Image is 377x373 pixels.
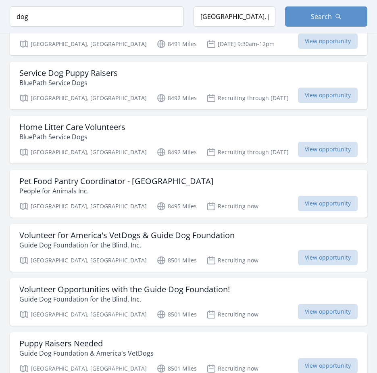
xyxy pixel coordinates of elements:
p: Recruiting now [206,256,258,265]
span: View opportunity [298,88,358,103]
p: 8491 Miles [156,39,197,49]
p: [GEOGRAPHIC_DATA], [GEOGRAPHIC_DATA] [19,310,147,319]
p: Recruiting through [DATE] [206,147,289,157]
a: Service Dog Puppy Raisers BluePath Service Dogs [GEOGRAPHIC_DATA], [GEOGRAPHIC_DATA] 8492 Miles R... [10,62,367,109]
span: View opportunity [298,304,358,319]
p: Guide Dog Foundation & America's VetDogs [19,348,154,358]
a: Volunteer Opportunities with the Guide Dog Foundation! Guide Dog Foundation for the Blind, Inc. [... [10,278,367,326]
p: BluePath Service Dogs [19,78,118,88]
input: Location [194,6,276,27]
p: 8501 Miles [156,256,197,265]
p: Recruiting through [DATE] [206,93,289,103]
p: People for Animals Inc. [19,186,214,196]
p: 8495 Miles [156,201,197,211]
p: Recruiting now [206,310,258,319]
p: 8492 Miles [156,93,197,103]
span: View opportunity [298,196,358,211]
input: Keyword [10,6,184,27]
p: [GEOGRAPHIC_DATA], [GEOGRAPHIC_DATA] [19,39,147,49]
h3: Service Dog Puppy Raisers [19,68,118,78]
h3: Volunteer Opportunities with the Guide Dog Foundation! [19,285,230,294]
p: [GEOGRAPHIC_DATA], [GEOGRAPHIC_DATA] [19,256,147,265]
p: [GEOGRAPHIC_DATA], [GEOGRAPHIC_DATA] [19,93,147,103]
h3: Volunteer for America's VetDogs & Guide Dog Foundation [19,231,235,240]
button: Search [285,6,367,27]
a: Pet Food Pantry Coordinator - [GEOGRAPHIC_DATA] People for Animals Inc. [GEOGRAPHIC_DATA], [GEOGR... [10,170,367,218]
p: 8501 Miles [156,310,197,319]
h3: Pet Food Pantry Coordinator - [GEOGRAPHIC_DATA] [19,176,214,186]
span: View opportunity [298,142,358,157]
h3: Puppy Raisers Needed [19,339,154,348]
p: Guide Dog Foundation for the Blind, Inc. [19,294,230,304]
span: View opportunity [298,250,358,265]
a: Volunteer for America's VetDogs & Guide Dog Foundation Guide Dog Foundation for the Blind, Inc. [... [10,224,367,272]
span: Search [311,12,332,21]
p: Guide Dog Foundation for the Blind, Inc. [19,240,235,250]
h3: Home Litter Care Volunteers [19,122,125,132]
p: Recruiting now [206,201,258,211]
p: BluePath Service Dogs [19,132,125,142]
p: [GEOGRAPHIC_DATA], [GEOGRAPHIC_DATA] [19,201,147,211]
p: 8492 Miles [156,147,197,157]
span: View opportunity [298,34,358,49]
p: [DATE] 9:30am-12pm [206,39,275,49]
p: [GEOGRAPHIC_DATA], [GEOGRAPHIC_DATA] [19,147,147,157]
a: Home Litter Care Volunteers BluePath Service Dogs [GEOGRAPHIC_DATA], [GEOGRAPHIC_DATA] 8492 Miles... [10,116,367,163]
